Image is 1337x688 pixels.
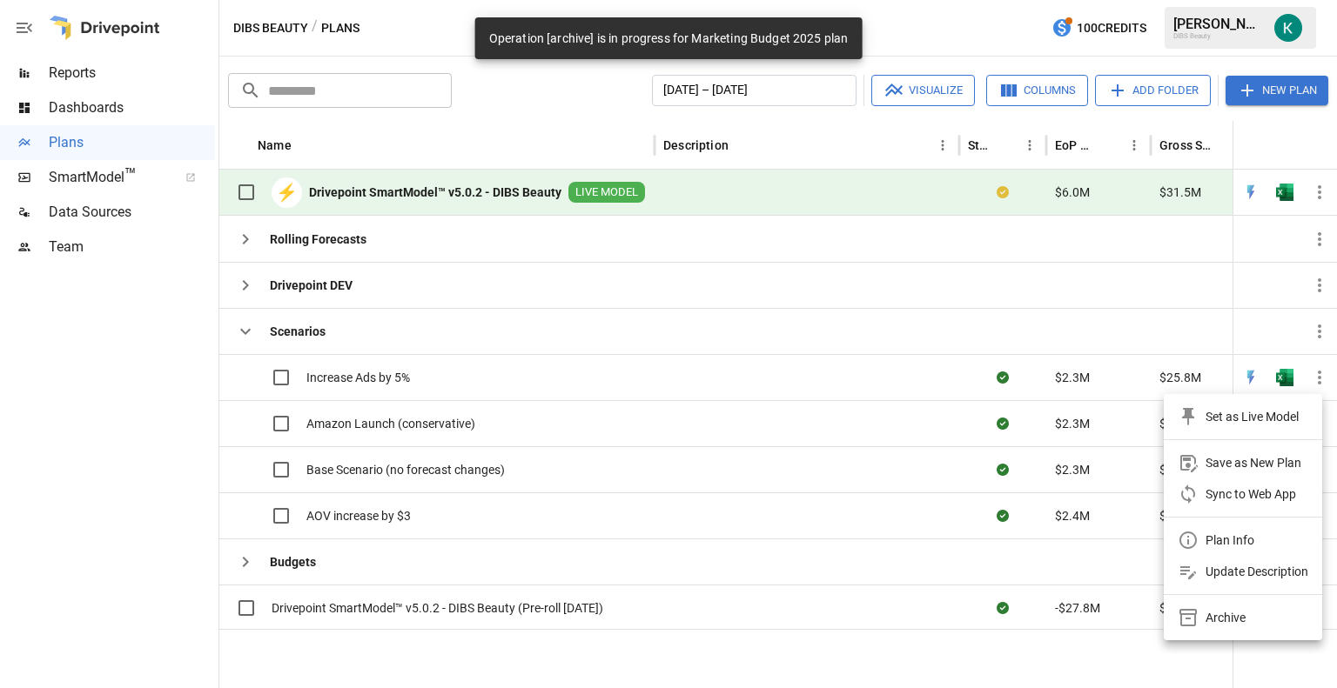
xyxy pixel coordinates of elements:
div: Archive [1206,607,1246,628]
div: Update Description [1206,561,1308,582]
div: Operation [archive] is in progress for Marketing Budget 2025 plan [489,23,849,54]
div: Sync to Web App [1206,484,1296,504]
div: Set as Live Model [1206,406,1299,427]
div: Plan Info [1206,530,1254,551]
div: Save as New Plan [1206,452,1301,473]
